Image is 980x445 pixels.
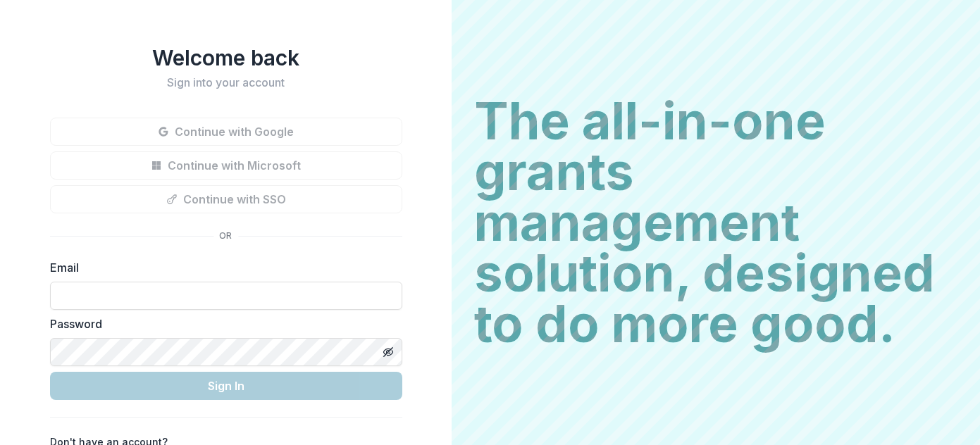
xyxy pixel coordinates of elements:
[50,372,402,400] button: Sign In
[50,45,402,70] h1: Welcome back
[377,341,399,363] button: Toggle password visibility
[50,76,402,89] h2: Sign into your account
[50,315,394,332] label: Password
[50,185,402,213] button: Continue with SSO
[50,118,402,146] button: Continue with Google
[50,151,402,180] button: Continue with Microsoft
[50,259,394,276] label: Email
